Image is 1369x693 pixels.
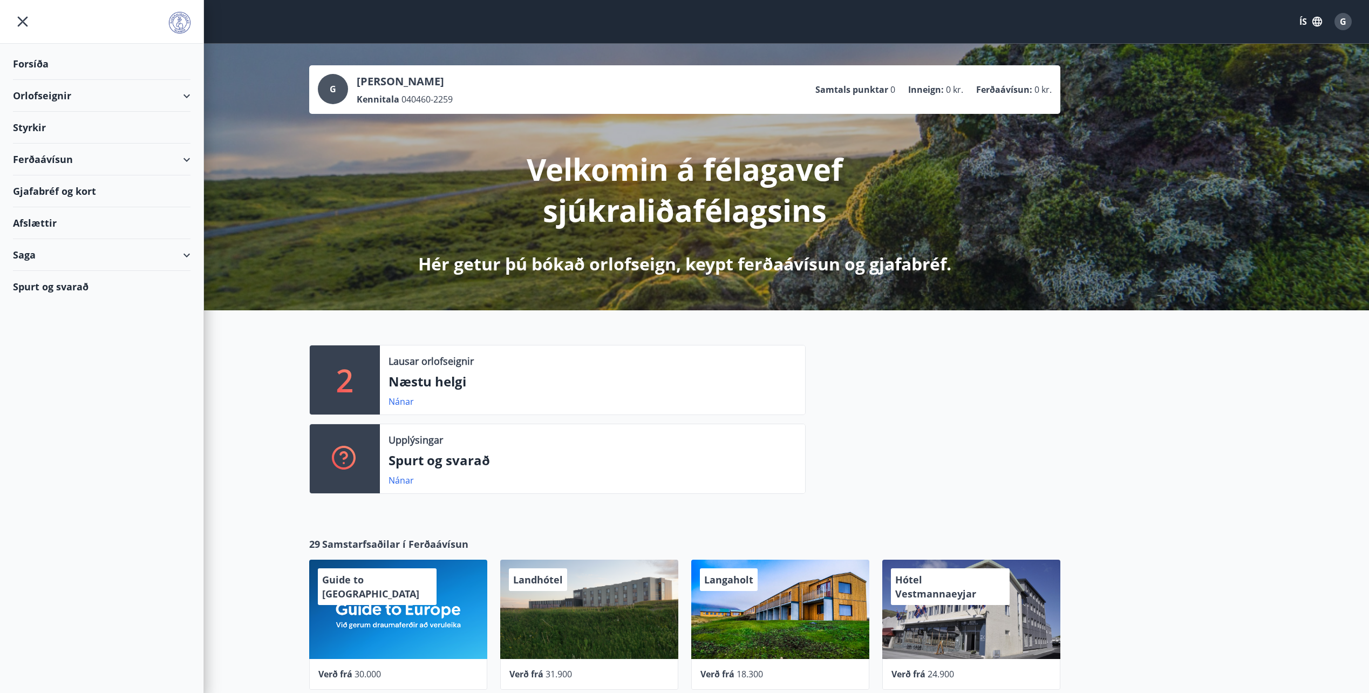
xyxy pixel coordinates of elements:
span: 0 kr. [946,84,963,96]
span: Verð frá [700,668,734,680]
p: Inneign : [908,84,944,96]
div: Ferðaávísun [13,144,190,175]
span: Samstarfsaðilar í Ferðaávísun [322,537,468,551]
span: Hótel Vestmannaeyjar [895,573,976,600]
div: Spurt og svarað [13,271,190,302]
div: Orlofseignir [13,80,190,112]
span: 040460-2259 [401,93,453,105]
a: Nánar [389,396,414,407]
a: Nánar [389,474,414,486]
p: Velkomin á félagavef sjúkraliðafélagsins [400,148,970,230]
span: Verð frá [318,668,352,680]
span: Landhótel [513,573,563,586]
span: 31.900 [546,668,572,680]
p: [PERSON_NAME] [357,74,453,89]
p: Spurt og svarað [389,451,796,470]
p: Ferðaávísun : [976,84,1032,96]
span: 24.900 [928,668,954,680]
span: Verð frá [891,668,925,680]
span: Guide to [GEOGRAPHIC_DATA] [322,573,419,600]
p: 2 [336,359,353,400]
p: Næstu helgi [389,372,796,391]
img: union_logo [169,12,190,33]
span: Verð frá [509,668,543,680]
p: Hér getur þú bókað orlofseign, keypt ferðaávísun og gjafabréf. [418,252,951,276]
div: Saga [13,239,190,271]
div: Forsíða [13,48,190,80]
span: G [1340,16,1346,28]
button: ÍS [1293,12,1328,31]
p: Lausar orlofseignir [389,354,474,368]
span: 18.300 [737,668,763,680]
span: 29 [309,537,320,551]
p: Samtals punktar [815,84,888,96]
span: 30.000 [355,668,381,680]
span: Langaholt [704,573,753,586]
div: Afslættir [13,207,190,239]
div: Styrkir [13,112,190,144]
span: 0 kr. [1034,84,1052,96]
button: menu [13,12,32,31]
p: Kennitala [357,93,399,105]
span: G [330,83,336,95]
span: 0 [890,84,895,96]
p: Upplýsingar [389,433,443,447]
div: Gjafabréf og kort [13,175,190,207]
button: G [1330,9,1356,35]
